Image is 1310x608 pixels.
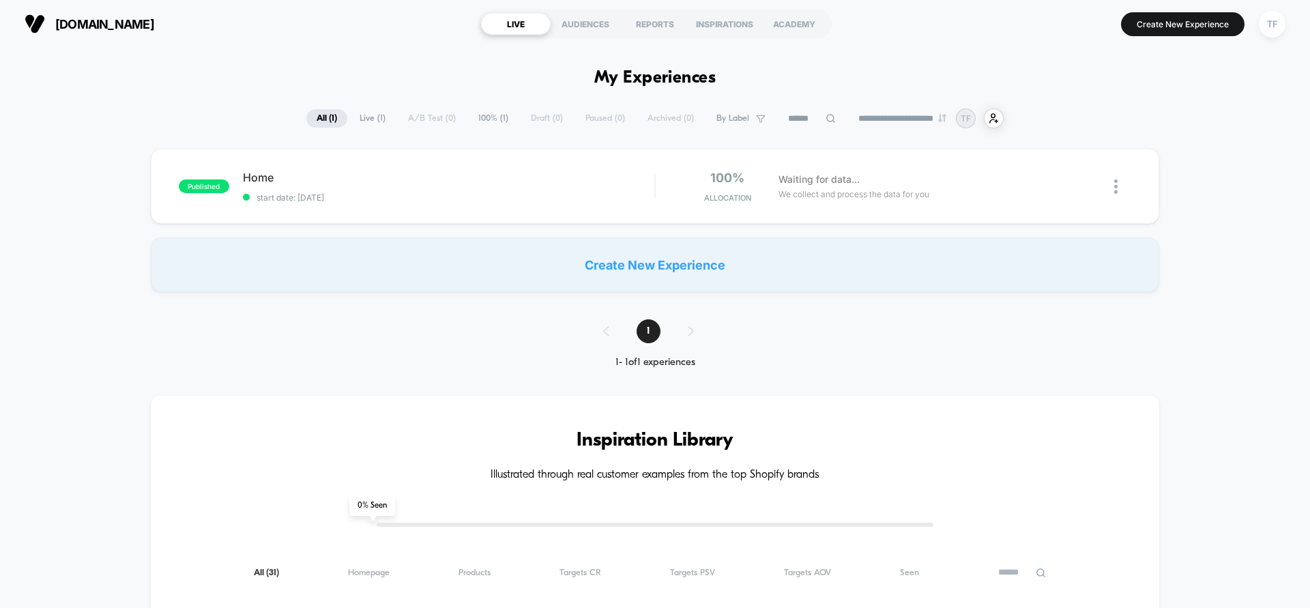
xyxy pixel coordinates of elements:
span: Live ( 1 ) [349,109,396,128]
span: All ( 1 ) [306,109,347,128]
span: Seen [900,568,919,578]
h3: Inspiration Library [192,430,1118,452]
span: Targets CR [559,568,601,578]
span: All [254,568,279,578]
img: Visually logo [25,14,45,34]
span: Waiting for data... [778,172,860,187]
span: Homepage [348,568,390,578]
div: ACADEMY [759,13,829,35]
div: REPORTS [620,13,690,35]
div: 1 - 1 of 1 experiences [589,357,721,368]
h1: My Experiences [594,68,716,88]
span: By Label [716,113,749,124]
img: close [1114,179,1118,194]
img: end [938,114,946,122]
span: We collect and process the data for you [778,188,929,201]
span: 1 [637,319,660,343]
span: 100% ( 1 ) [468,109,519,128]
div: Create New Experience [151,237,1159,292]
div: LIVE [481,13,551,35]
span: Home [243,171,654,184]
button: [DOMAIN_NAME] [20,13,158,35]
span: Allocation [704,193,751,203]
div: AUDIENCES [551,13,620,35]
button: Create New Experience [1121,12,1244,36]
button: TF [1255,10,1290,38]
div: INSPIRATIONS [690,13,759,35]
span: start date: [DATE] [243,192,654,203]
span: Products [458,568,491,578]
span: Targets PSV [670,568,715,578]
span: ( 31 ) [266,568,279,577]
span: published [179,179,229,193]
p: TF [961,113,971,124]
span: 0 % Seen [349,495,395,516]
h4: Illustrated through real customer examples from the top Shopify brands [192,469,1118,482]
span: Targets AOV [784,568,831,578]
span: 100% [710,171,744,185]
span: [DOMAIN_NAME] [55,17,154,31]
div: TF [1259,11,1285,38]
